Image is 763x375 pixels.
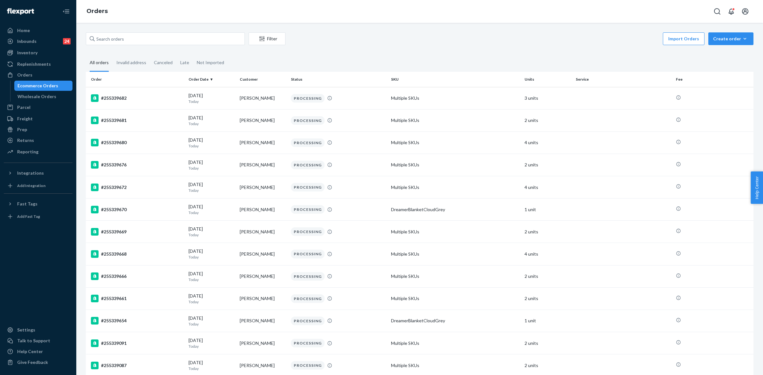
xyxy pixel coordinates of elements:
div: PROCESSING [291,272,325,281]
p: Today [189,321,235,327]
a: Help Center [4,346,72,357]
div: All orders [90,54,109,72]
div: Customer [240,77,286,82]
td: Multiple SKUs [388,87,522,109]
div: Settings [17,327,35,333]
div: Not Imported [197,54,224,71]
a: Add Integration [4,181,72,191]
a: Replenishments [4,59,72,69]
td: [PERSON_NAME] [237,310,288,332]
td: [PERSON_NAME] [237,176,288,198]
p: Today [189,210,235,215]
p: Today [189,299,235,305]
div: [DATE] [189,271,235,282]
td: [PERSON_NAME] [237,287,288,310]
div: PROCESSING [291,183,325,191]
button: Import Orders [663,32,705,45]
div: Invalid address [116,54,146,71]
div: Canceled [154,54,173,71]
div: #255339680 [91,139,183,146]
div: PROCESSING [291,138,325,147]
div: [DATE] [189,115,235,126]
a: Prep [4,124,72,135]
td: 1 unit [522,310,573,332]
div: Integrations [17,170,44,176]
button: Create order [708,32,753,45]
td: [PERSON_NAME] [237,198,288,221]
div: [DATE] [189,92,235,104]
button: Give Feedback [4,357,72,367]
td: Multiple SKUs [388,154,522,176]
td: [PERSON_NAME] [237,131,288,154]
a: Ecommerce Orders [14,81,73,91]
div: [DATE] [189,315,235,327]
p: Today [189,254,235,260]
p: Today [189,188,235,193]
td: [PERSON_NAME] [237,265,288,287]
td: Multiple SKUs [388,287,522,310]
div: #255339681 [91,117,183,124]
div: PROCESSING [291,317,325,325]
div: PROCESSING [291,227,325,236]
div: #255339682 [91,94,183,102]
td: [PERSON_NAME] [237,109,288,131]
div: 24 [63,38,71,44]
div: DreamerBlanketCloudGrey [391,318,519,324]
td: [PERSON_NAME] [237,154,288,176]
div: Parcel [17,104,31,110]
div: Prep [17,126,27,133]
div: Inbounds [17,38,37,44]
td: [PERSON_NAME] [237,87,288,109]
div: #255339661 [91,295,183,302]
p: Today [189,99,235,104]
td: 2 units [522,154,573,176]
div: [DATE] [189,181,235,193]
div: PROCESSING [291,161,325,169]
div: Replenishments [17,61,51,67]
div: #255339676 [91,161,183,169]
td: 4 units [522,176,573,198]
div: PROCESSING [291,250,325,258]
span: Help Center [751,171,763,204]
td: Multiple SKUs [388,221,522,243]
div: Freight [17,116,33,122]
img: Flexport logo [7,8,34,15]
div: Inventory [17,50,38,56]
div: #255339668 [91,250,183,258]
button: Close Navigation [60,5,72,18]
th: Order Date [186,72,237,87]
div: #255339672 [91,184,183,191]
p: Today [189,366,235,371]
td: [PERSON_NAME] [237,243,288,265]
ol: breadcrumbs [81,2,113,21]
a: Settings [4,325,72,335]
td: Multiple SKUs [388,109,522,131]
div: Fast Tags [17,201,38,207]
div: #255339654 [91,317,183,325]
input: Search orders [86,32,245,45]
div: Help Center [17,348,43,355]
a: Orders [4,70,72,80]
p: Today [189,232,235,238]
td: 4 units [522,131,573,154]
a: Add Fast Tag [4,211,72,222]
a: Inventory [4,48,72,58]
button: Talk to Support [4,336,72,346]
div: Home [17,27,30,34]
span: Support [13,4,36,10]
a: Reporting [4,147,72,157]
td: Multiple SKUs [388,176,522,198]
th: Service [573,72,673,87]
div: Ecommerce Orders [17,83,58,89]
a: Freight [4,114,72,124]
div: Late [180,54,189,71]
a: Returns [4,135,72,145]
td: 2 units [522,287,573,310]
td: 1 unit [522,198,573,221]
div: Returns [17,137,34,144]
div: [DATE] [189,159,235,171]
p: Today [189,121,235,126]
td: Multiple SKUs [388,332,522,354]
td: Multiple SKUs [388,131,522,154]
td: 3 units [522,87,573,109]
